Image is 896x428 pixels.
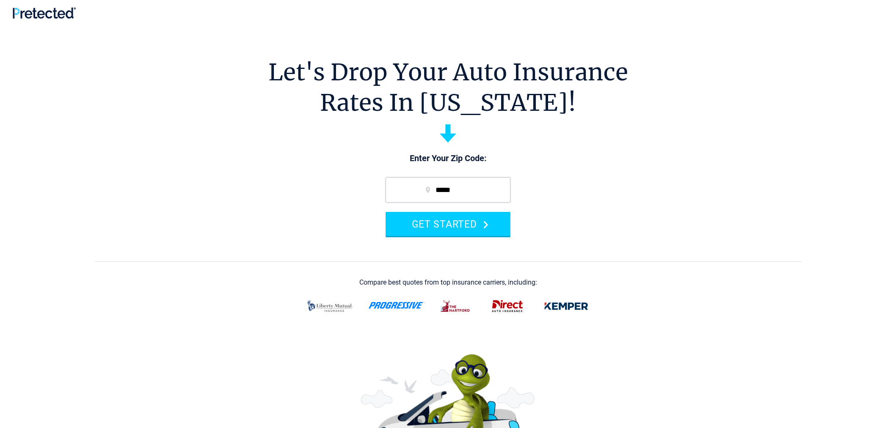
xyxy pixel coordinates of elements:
input: zip code [386,177,510,203]
img: kemper [538,295,594,317]
h1: Let's Drop Your Auto Insurance Rates In [US_STATE]! [268,57,628,118]
img: Pretected Logo [13,7,76,19]
p: Enter Your Zip Code: [377,153,519,165]
img: direct [487,295,528,317]
img: thehartford [435,295,477,317]
img: progressive [368,302,425,309]
div: Compare best quotes from top insurance carriers, including: [359,279,537,286]
img: liberty [302,295,358,317]
button: GET STARTED [386,212,510,236]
